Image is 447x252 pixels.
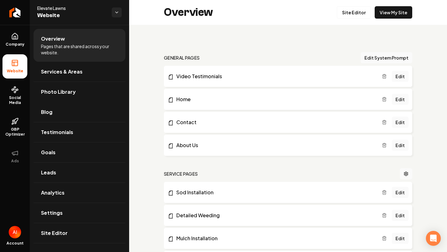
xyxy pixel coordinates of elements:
button: Edit System Prompt [361,52,412,63]
a: Edit [392,210,409,221]
a: Site Editor [34,223,125,243]
h2: Service Pages [164,171,198,177]
a: Video Testimonials [168,73,382,80]
span: Social Media [2,95,27,105]
a: Services & Areas [34,62,125,82]
a: Blog [34,102,125,122]
a: Contact [168,119,382,126]
span: Ads [9,159,21,164]
button: Ads [2,144,27,169]
img: Abdi Ismael [9,226,21,238]
a: Edit [392,233,409,244]
span: GBP Optimizer [2,127,27,137]
a: Edit [392,94,409,105]
a: Edit [392,71,409,82]
span: Goals [41,149,56,156]
span: Pages that are shared across your website. [41,43,118,56]
a: Settings [34,203,125,223]
a: Detailed Weeding [168,212,382,219]
a: Social Media [2,81,27,110]
a: GBP Optimizer [2,113,27,142]
a: About Us [168,142,382,149]
div: Open Intercom Messenger [426,231,441,246]
img: Rebolt Logo [9,7,21,17]
a: Sod Installation [168,189,382,196]
a: Site Editor [337,6,371,19]
button: Open user button [9,226,21,238]
a: Analytics [34,183,125,203]
span: Site Editor [41,229,68,237]
span: Testimonials [41,128,73,136]
a: Edit [392,140,409,151]
span: Leads [41,169,56,176]
a: Photo Library [34,82,125,102]
span: Website [4,69,26,74]
span: Analytics [41,189,65,196]
a: Home [168,96,382,103]
a: Company [2,28,27,52]
a: View My Site [375,6,412,19]
a: Mulch Installation [168,235,382,242]
h2: Overview [164,6,213,19]
span: Company [3,42,27,47]
a: Testimonials [34,122,125,142]
span: Services & Areas [41,68,83,75]
a: Goals [34,142,125,162]
a: Leads [34,163,125,182]
span: Elevate Lawns [37,5,107,11]
h2: general pages [164,55,200,61]
span: Website [37,11,107,20]
span: Account [7,241,24,246]
span: Settings [41,209,63,217]
span: Blog [41,108,52,116]
span: Overview [41,35,65,43]
span: Photo Library [41,88,76,96]
a: Edit [392,187,409,198]
a: Edit [392,117,409,128]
